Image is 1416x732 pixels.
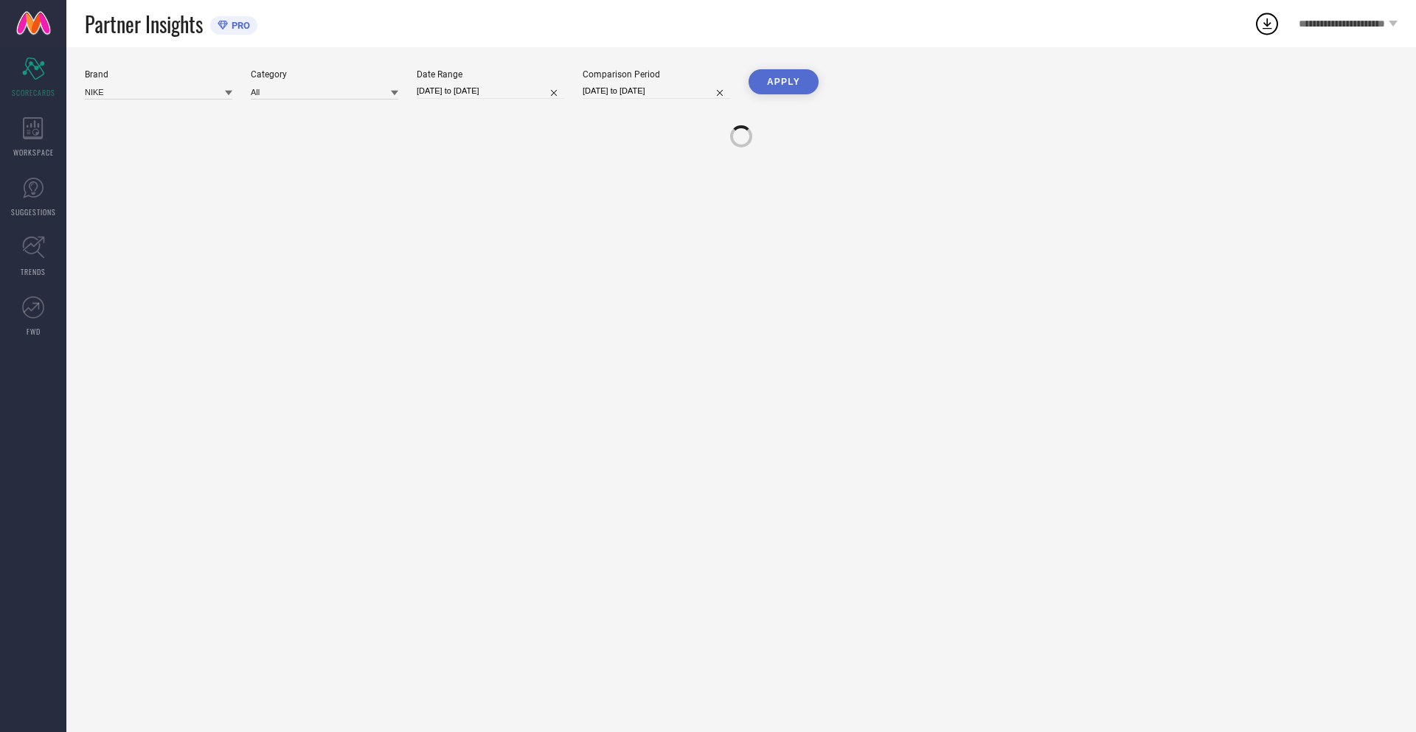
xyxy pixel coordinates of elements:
[749,69,819,94] button: APPLY
[27,326,41,337] span: FWD
[417,83,564,99] input: Select date range
[583,69,730,80] div: Comparison Period
[417,69,564,80] div: Date Range
[21,266,46,277] span: TRENDS
[583,83,730,99] input: Select comparison period
[85,69,232,80] div: Brand
[12,87,55,98] span: SCORECARDS
[85,9,203,39] span: Partner Insights
[1254,10,1280,37] div: Open download list
[251,69,398,80] div: Category
[13,147,54,158] span: WORKSPACE
[11,206,56,217] span: SUGGESTIONS
[228,20,250,31] span: PRO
